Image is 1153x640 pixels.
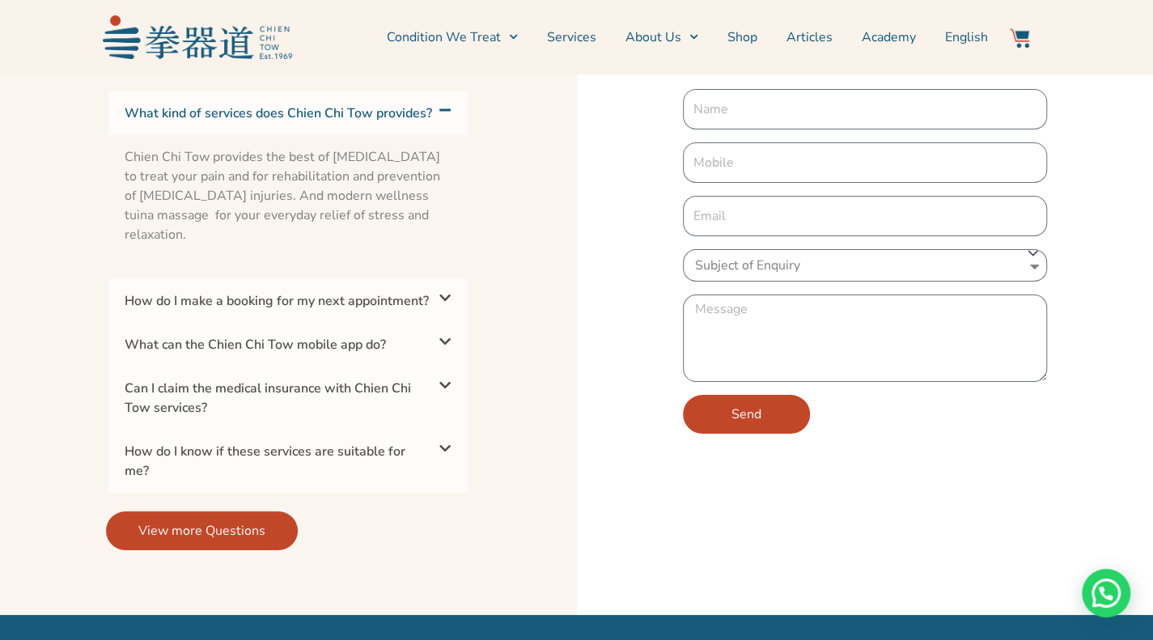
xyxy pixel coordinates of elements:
a: Academy [862,17,916,57]
input: Email [683,196,1047,236]
button: Send [683,395,810,434]
a: Switch to English [945,17,988,57]
input: Only numbers and phone characters (#, -, *, etc) are accepted. [683,142,1047,183]
a: How do I make a booking for my next appointment? [125,292,429,310]
a: Services [547,17,596,57]
div: Need help? WhatsApp contact [1082,569,1130,617]
input: Name [683,89,1047,129]
img: Website Icon-03 [1010,28,1029,48]
div: What kind of services does Chien Chi Tow provides? [108,91,468,135]
span: Send [731,405,761,424]
a: Articles [786,17,833,57]
span: English [945,28,988,47]
span: View more Questions [138,522,265,540]
a: What kind of services does Chien Chi Tow provides? [125,104,432,122]
a: Shop [727,17,757,57]
a: Can I claim the medical insurance with Chien Chi Tow services? [125,379,411,417]
div: How do I make a booking for my next appointment? [108,279,468,323]
div: How do I know if these services are suitable for me? [108,430,468,493]
div: What can the Chien Chi Tow mobile app do? [108,323,468,367]
div: Can I claim the medical insurance with Chien Chi Tow services? [108,367,468,430]
span: Chien Chi Tow provides the best of [MEDICAL_DATA] to treat your pain and for rehabilitation and p... [125,148,440,244]
a: View more Questions [106,511,298,550]
div: What kind of services does Chien Chi Tow provides? [108,135,468,279]
form: New Form [683,89,1047,447]
a: About Us [625,17,698,57]
a: How do I know if these services are suitable for me? [125,443,405,480]
nav: Menu [300,17,988,57]
a: Condition We Treat [387,17,518,57]
a: What can the Chien Chi Tow mobile app do? [125,336,386,354]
